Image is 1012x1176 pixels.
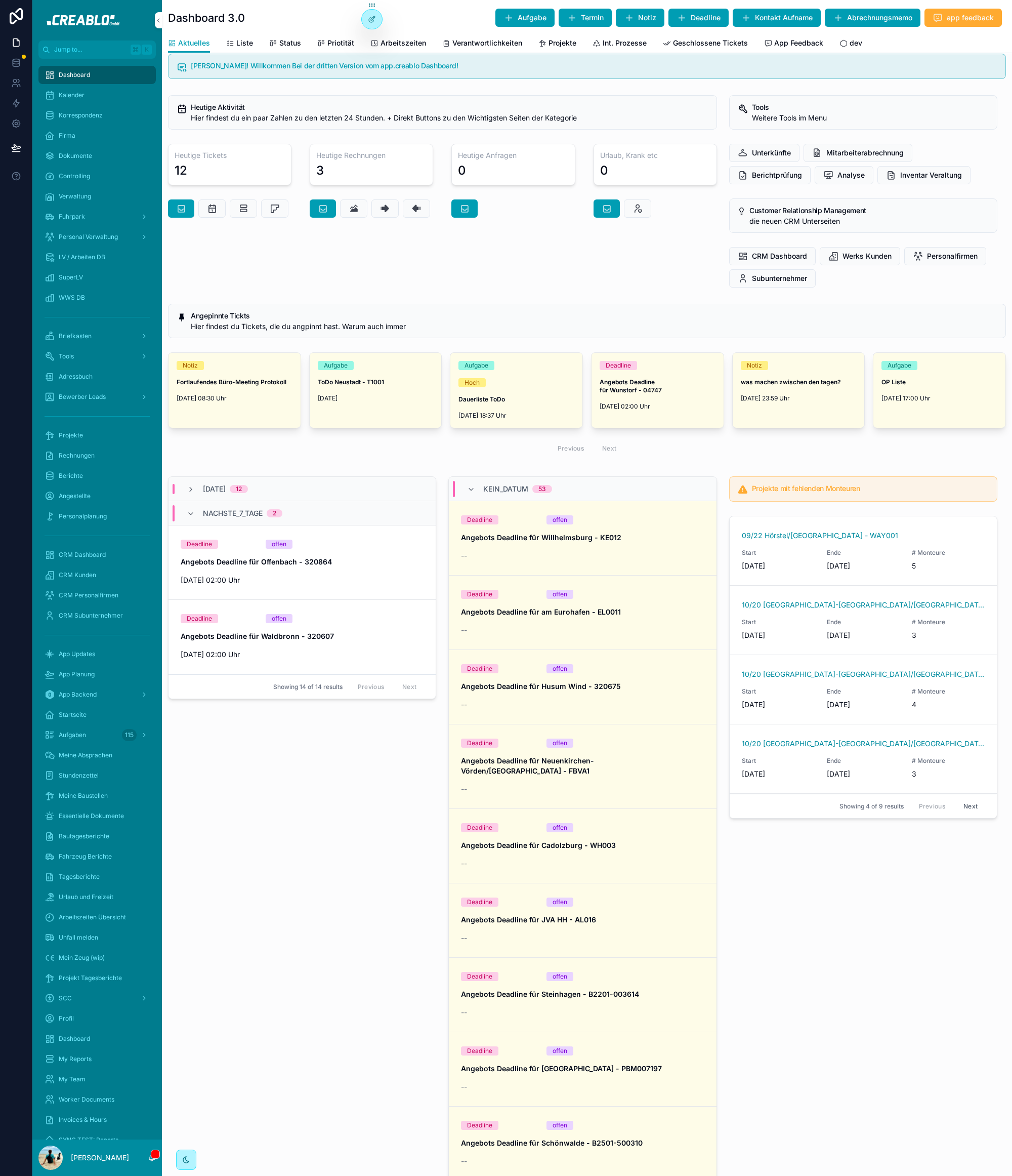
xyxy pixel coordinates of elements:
div: 0 [600,163,608,179]
a: Berichte [38,467,156,485]
a: Mein Zeug (wip) [38,949,156,967]
h3: Urlaub, Krank etc [600,150,710,160]
span: Projekt Tagesberichte [59,974,122,982]
span: -- [461,1082,467,1092]
a: 09/22 Hörstel/[GEOGRAPHIC_DATA] - WAY001Start[DATE]Ende[DATE]# Monteure5 [730,516,997,586]
strong: Angebots Deadline für JVA HH - AL016 [461,915,596,924]
span: [DATE] [827,561,900,571]
h5: Moin Hannes! Willkommen Bei der dritten Version vom app.creablo Dashboard! [191,62,997,69]
h5: Customer Relationship Management [749,207,989,214]
button: CRM Dashboard [729,247,816,265]
span: -- [461,1156,467,1166]
span: Essentielle Dokumente [59,812,124,820]
span: Aktuelles [178,38,210,48]
span: [DATE] [827,700,900,710]
span: Notiz [638,13,656,23]
span: Tools [59,352,74,360]
a: DeadlineoffenAngebots Deadline für Offenbach - 320864[DATE] 02:00 Uhr [168,525,436,600]
span: [DATE] [742,769,815,779]
span: [DATE] 02:00 Uhr [181,575,424,585]
span: Weitere Tools im Menu [752,113,827,122]
span: SYNC TEST: Reports [59,1136,118,1144]
div: Aufgabe [324,361,348,370]
span: 10/20 [GEOGRAPHIC_DATA]-[GEOGRAPHIC_DATA]/[GEOGRAPHIC_DATA] - FBVA1 [742,739,985,749]
span: [DATE] 23:59 Uhr [741,394,857,402]
a: SuperLV [38,268,156,287]
span: Meine Baustellen [59,792,108,800]
div: offen [553,823,567,832]
span: App Planung [59,670,95,678]
button: Werks Kunden [820,247,900,265]
a: CRM Kunden [38,566,156,584]
div: offen [553,515,567,524]
a: Invoices & Hours [38,1111,156,1129]
a: Projekte [38,426,156,444]
span: -- [461,700,467,710]
button: Personalfirmen [904,247,986,265]
span: Analyse [837,170,865,180]
span: Dokumente [59,152,92,160]
a: 10/20 [GEOGRAPHIC_DATA]-[GEOGRAPHIC_DATA]/[GEOGRAPHIC_DATA] - FBVA1Start[DATE]Ende[DATE]# Monteure3 [730,724,997,794]
a: DeadlineAngebots Deadline für Wunstorf - 04747[DATE] 02:00 Uhr [591,352,724,428]
button: Jump to...K [38,40,156,59]
span: Mein Zeug (wip) [59,954,105,962]
strong: Angebots Deadline für Waldbronn - 320607 [181,632,334,640]
span: app feedback [947,13,994,23]
button: app feedback [924,9,1002,27]
span: [DATE] 02:00 Uhr [181,650,424,660]
div: Deadline [467,972,492,981]
a: Notizwas machen zwischen den tagen?[DATE] 23:59 Uhr [732,352,865,428]
span: Jump to... [54,46,126,54]
div: offen [553,1121,567,1130]
span: My Team [59,1075,86,1083]
span: Worker Documents [59,1096,114,1104]
a: Urlaub und Freizeit [38,888,156,906]
div: offen [553,972,567,981]
a: SCC [38,989,156,1007]
a: Essentielle Dokumente [38,807,156,825]
span: [DATE] [203,484,226,494]
span: Adressbuch [59,373,93,381]
div: offen [272,614,286,623]
span: [DATE] [827,769,900,779]
a: Personalplanung [38,507,156,525]
a: Projekte [538,34,576,54]
span: -- [461,625,467,635]
a: Profil [38,1009,156,1028]
button: Mitarbeiterabrechnung [804,144,912,162]
button: Aufgabe [495,9,555,27]
span: Kalender [59,91,85,99]
button: Next [956,798,985,814]
a: App Updates [38,645,156,663]
strong: Angebots Deadline für Neuenkirchen-Vörden/[GEOGRAPHIC_DATA] - FBVA1 [461,756,594,775]
strong: Angebots Deadline für Husum Wind - 320675 [461,682,621,691]
span: Tagesberichte [59,873,100,881]
button: Analyse [815,166,873,184]
a: SYNC TEST: Reports [38,1131,156,1149]
div: offen [272,540,286,549]
span: Urlaub und Freizeit [59,893,113,901]
strong: Angebots Deadline für Steinhagen - B2201-003614 [461,990,639,998]
a: DeadlineoffenAngebots Deadline für am Eurohafen - EL0011-- [449,576,716,650]
div: offen [553,664,567,673]
span: Inventar Veraltung [900,170,962,180]
span: -- [461,1007,467,1018]
span: Fuhrpark [59,213,85,221]
a: NotizFortlaufendes Büro-Meeting Protokoll[DATE] 08:30 Uhr [168,352,301,428]
span: Stundenzettel [59,772,99,780]
span: Abrechnungsmemo [847,13,912,23]
div: Notiz [747,361,762,370]
a: Meine Absprachen [38,746,156,764]
div: Notiz [183,361,198,370]
span: Korrespondenz [59,111,103,119]
div: Deadline [467,1046,492,1056]
span: Aufgaben [59,731,86,739]
a: Rechnungen [38,447,156,465]
a: Status [269,34,301,54]
div: offen [553,1046,567,1056]
span: [DATE] [742,700,815,710]
span: -- [461,551,467,561]
span: # Monteure [912,687,985,696]
span: SCC [59,994,72,1002]
span: Ende [827,757,900,765]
